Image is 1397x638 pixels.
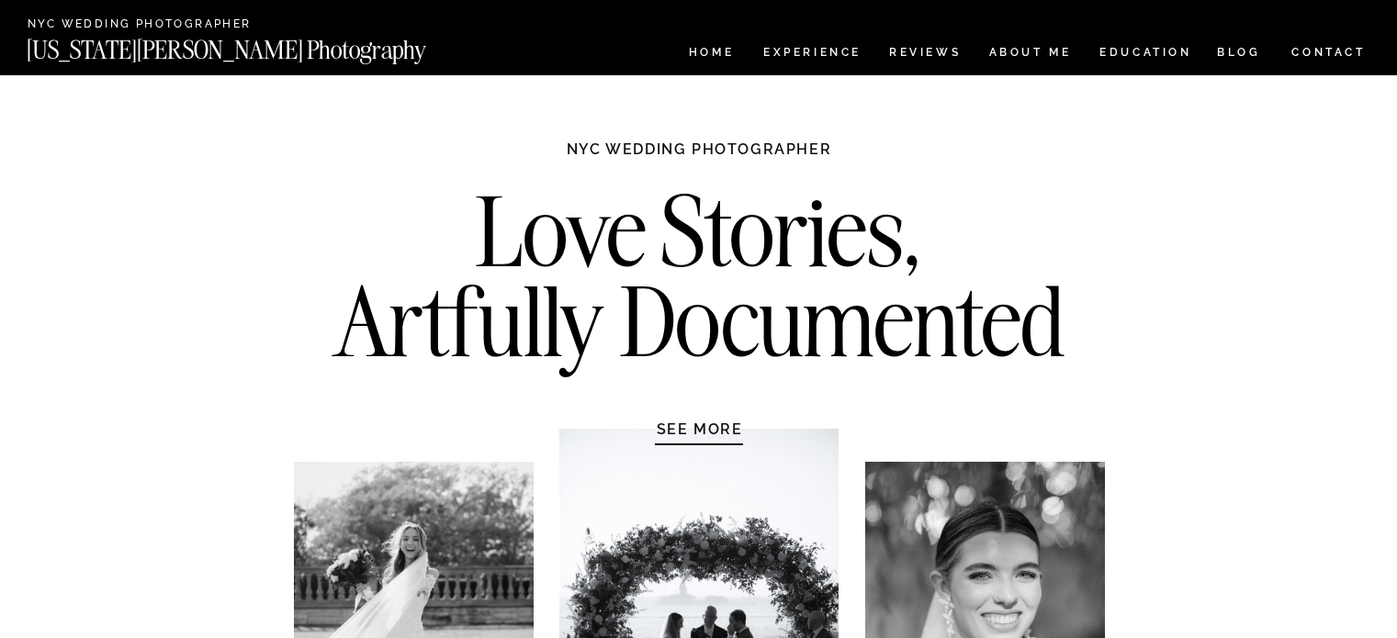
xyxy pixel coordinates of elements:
[1098,47,1194,62] a: EDUCATION
[763,47,860,62] a: Experience
[27,38,488,53] a: [US_STATE][PERSON_NAME] Photography
[613,420,787,438] a: SEE MORE
[685,47,738,62] a: HOME
[1290,42,1367,62] a: CONTACT
[28,18,304,32] a: NYC Wedding Photographer
[314,186,1085,379] h2: Love Stories, Artfully Documented
[889,47,958,62] a: REVIEWS
[1217,47,1261,62] a: BLOG
[527,140,872,176] h1: NYC WEDDING PHOTOGRAPHER
[988,47,1072,62] a: ABOUT ME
